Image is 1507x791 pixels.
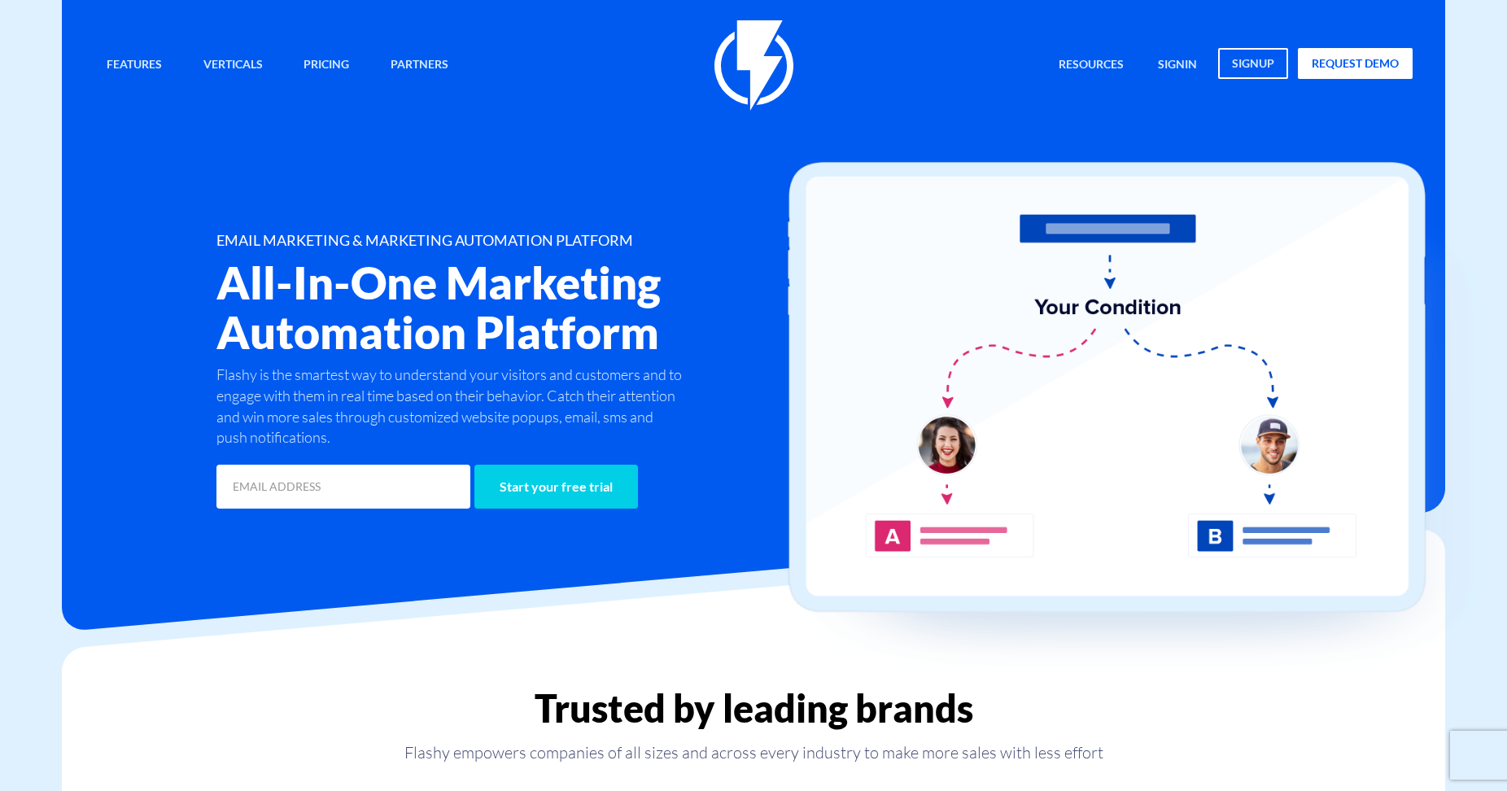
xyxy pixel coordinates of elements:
[291,48,361,83] a: Pricing
[378,48,461,83] a: Partners
[94,48,174,83] a: Features
[1046,48,1136,83] a: Resources
[62,688,1445,729] h2: Trusted by leading brands
[191,48,275,83] a: Verticals
[216,365,687,448] p: Flashy is the smartest way to understand your visitors and customers and to engage with them in r...
[1218,48,1288,79] a: signup
[474,465,638,509] input: Start your free trial
[62,741,1445,764] p: Flashy empowers companies of all sizes and across every industry to make more sales with less effort
[216,233,851,249] h1: EMAIL MARKETING & MARKETING AUTOMATION PLATFORM
[216,465,470,509] input: EMAIL ADDRESS
[1146,48,1209,83] a: signin
[216,257,851,356] h2: All-In-One Marketing Automation Platform
[1298,48,1413,79] a: request demo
